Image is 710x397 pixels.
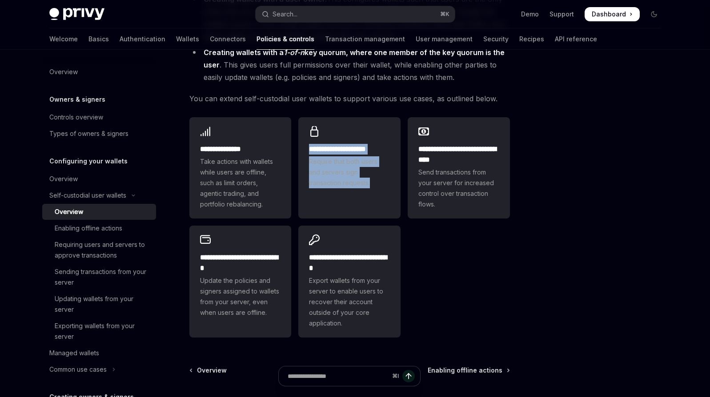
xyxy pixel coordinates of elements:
[42,109,156,125] a: Controls overview
[416,28,473,50] a: User management
[55,223,122,234] div: Enabling offline actions
[521,10,539,19] a: Demo
[325,28,405,50] a: Transaction management
[42,361,156,377] button: Toggle Common use cases section
[55,206,83,217] div: Overview
[42,291,156,318] a: Updating wallets from your server
[210,28,246,50] a: Connectors
[483,28,509,50] a: Security
[519,28,544,50] a: Recipes
[42,220,156,236] a: Enabling offline actions
[256,6,455,22] button: Open search
[402,370,415,382] button: Send message
[55,321,151,342] div: Exporting wallets from your server
[88,28,109,50] a: Basics
[42,64,156,80] a: Overview
[647,7,661,21] button: Toggle dark mode
[55,266,151,288] div: Sending transactions from your server
[55,239,151,261] div: Requiring users and servers to approve transactions
[288,366,389,386] input: Ask a question...
[284,48,305,57] em: 1-of-n
[440,11,449,18] span: ⌘ K
[49,348,99,358] div: Managed wallets
[49,94,105,105] h5: Owners & signers
[585,7,640,21] a: Dashboard
[42,126,156,142] a: Types of owners & signers
[49,190,126,201] div: Self-custodial user wallets
[555,28,597,50] a: API reference
[49,112,103,123] div: Controls overview
[49,28,78,50] a: Welcome
[49,8,104,20] img: dark logo
[200,156,281,210] span: Take actions with wallets while users are offline, such as limit orders, agentic trading, and por...
[49,128,128,139] div: Types of owners & signers
[49,156,128,167] h5: Configuring your wallets
[42,204,156,220] a: Overview
[49,174,78,184] div: Overview
[200,275,281,318] span: Update the policies and signers assigned to wallets from your server, even when users are offline.
[55,294,151,315] div: Updating wallets from your server
[42,171,156,187] a: Overview
[42,318,156,345] a: Exporting wallets from your server
[273,9,297,20] div: Search...
[189,92,510,105] span: You can extend self-custodial user wallets to support various use cases, as outlined below.
[42,345,156,361] a: Managed wallets
[176,28,199,50] a: Wallets
[189,46,510,83] li: . This gives users full permissions over their wallet, while enabling other parties to easily upd...
[42,187,156,203] button: Toggle Self-custodial user wallets section
[592,10,626,19] span: Dashboard
[309,156,390,188] span: Require that both users and servers sign transaction requests.
[120,28,165,50] a: Authentication
[418,167,499,210] span: Send transactions from your server for increased control over transaction flows.
[42,237,156,263] a: Requiring users and servers to approve transactions
[257,28,314,50] a: Policies & controls
[189,117,292,218] a: **** **** *****Take actions with wallets while users are offline, such as limit orders, agentic t...
[42,264,156,290] a: Sending transactions from your server
[49,67,78,77] div: Overview
[550,10,574,19] a: Support
[49,364,107,375] div: Common use cases
[309,275,390,329] span: Export wallets from your server to enable users to recover their account outside of your core app...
